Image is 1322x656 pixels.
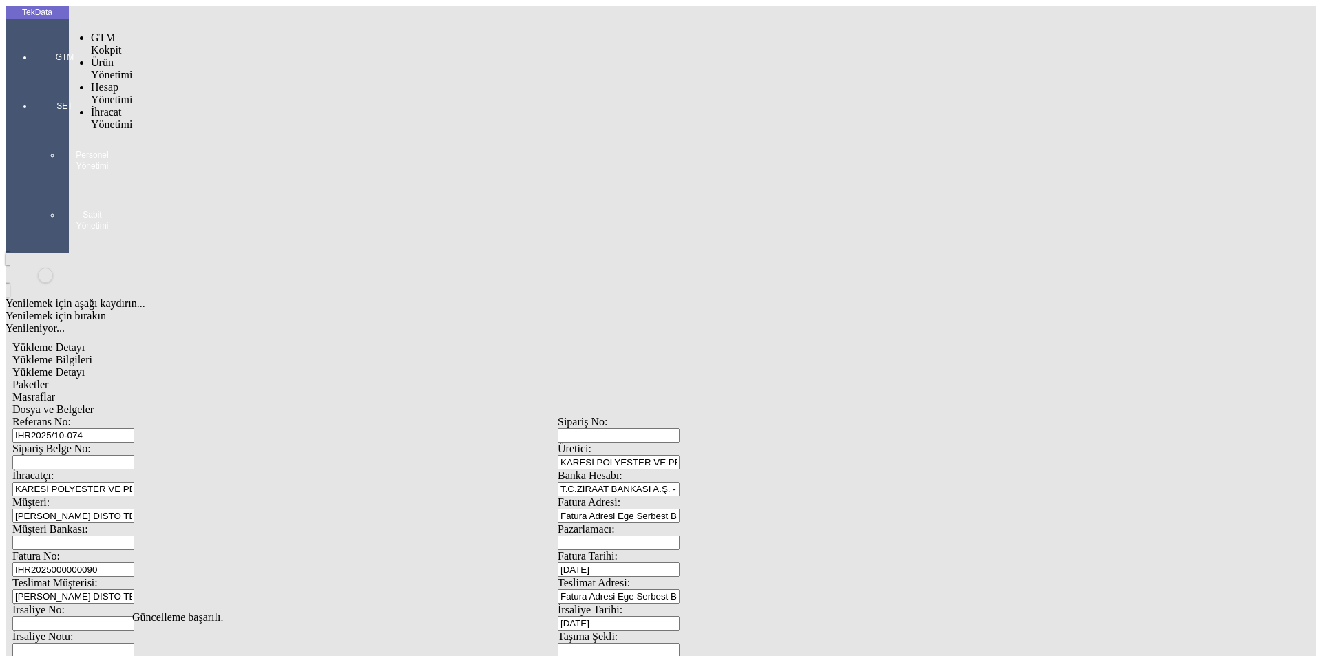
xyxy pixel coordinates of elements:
[12,550,60,562] span: Fatura No:
[558,496,620,508] span: Fatura Adresi:
[12,379,48,390] span: Paketler
[12,469,54,481] span: İhracatçı:
[91,32,121,56] span: GTM Kokpit
[12,496,50,508] span: Müşteri:
[558,469,622,481] span: Banka Hesabı:
[558,443,591,454] span: Üretici:
[91,81,132,105] span: Hesap Yönetimi
[91,106,132,130] span: İhracat Yönetimi
[12,577,98,589] span: Teslimat Müşterisi:
[6,310,1110,322] div: Yenilemek için bırakın
[12,341,85,353] span: Yükleme Detayı
[12,354,92,366] span: Yükleme Bilgileri
[12,416,71,427] span: Referans No:
[132,611,1190,624] div: Güncelleme başarılı.
[558,631,618,642] span: Taşıma Şekli:
[558,604,622,615] span: İrsaliye Tarihi:
[12,523,88,535] span: Müşteri Bankası:
[12,604,65,615] span: İrsaliye No:
[6,297,1110,310] div: Yenilemek için aşağı kaydırın...
[12,391,55,403] span: Masraflar
[558,523,615,535] span: Pazarlamacı:
[91,56,132,81] span: Ürün Yönetimi
[558,416,607,427] span: Sipariş No:
[12,631,73,642] span: İrsaliye Notu:
[6,322,1110,335] div: Yenileniyor...
[12,403,94,415] span: Dosya ve Belgeler
[12,443,91,454] span: Sipariş Belge No:
[6,7,69,18] div: TekData
[558,577,630,589] span: Teslimat Adresi:
[44,100,85,112] span: SET
[558,550,618,562] span: Fatura Tarihi:
[72,209,113,231] span: Sabit Yönetimi
[12,366,85,378] span: Yükleme Detayı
